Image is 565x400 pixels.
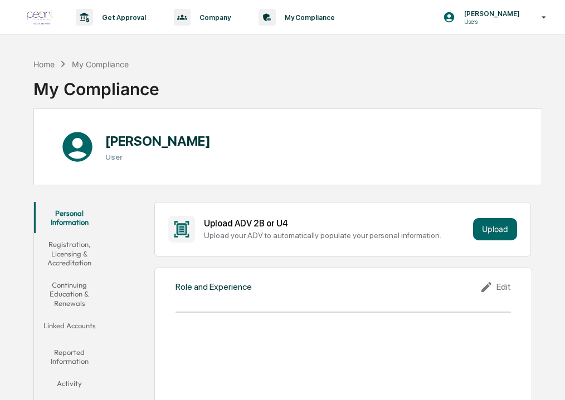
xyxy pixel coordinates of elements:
[455,9,525,18] p: [PERSON_NAME]
[72,60,129,69] div: My Compliance
[105,152,211,161] h3: User
[33,60,55,69] div: Home
[93,13,152,22] p: Get Approval
[105,133,211,149] h1: [PERSON_NAME]
[480,280,511,294] div: Edit
[276,13,340,22] p: My Compliance
[33,70,159,99] div: My Compliance
[34,202,105,234] button: Personal Information
[204,218,469,229] div: Upload ADV 2B or U4
[204,231,469,240] div: Upload your ADV to automatically populate your personal information.
[176,282,252,292] div: Role and Experience
[34,233,105,274] button: Registration, Licensing & Accreditation
[473,218,517,240] button: Upload
[27,10,53,25] img: logo
[34,314,105,341] button: Linked Accounts
[191,13,236,22] p: Company
[34,274,105,314] button: Continuing Education & Renewals
[34,341,105,373] button: Reported Information
[455,18,525,26] p: Users
[34,372,105,399] button: Activity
